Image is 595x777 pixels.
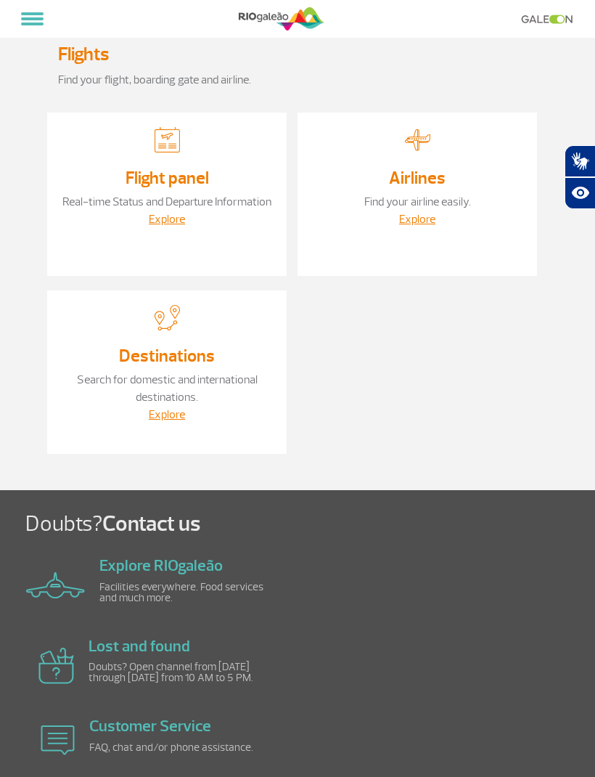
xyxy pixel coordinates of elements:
[89,742,256,753] p: FAQ, chat and/or phone assistance.
[565,145,595,209] div: Plugin de acessibilidade da Hand Talk.
[58,43,109,65] h3: Flights
[389,167,446,189] a: Airlines
[89,662,255,683] p: Doubts? Open channel from [DATE] through [DATE] from 10 AM to 5 PM.
[149,407,185,422] a: Explore
[62,195,271,209] a: Real-time Status and Departure Information
[25,510,595,538] h1: Doubts?
[38,648,74,684] img: airplane icon
[119,345,215,367] a: Destinations
[149,212,185,227] a: Explore
[58,71,537,89] p: Find your flight, boarding gate and airline.
[565,177,595,209] button: Abrir recursos assistivos.
[102,510,200,537] span: Contact us
[126,167,209,189] a: Flight panel
[99,556,223,576] a: Explore RIOgaleão
[89,716,211,736] a: Customer Service
[77,373,258,404] a: Search for domestic and international destinations.
[41,725,75,755] img: airplane icon
[99,582,266,603] p: Facilities everywhere. Food services and much more.
[26,572,85,598] img: airplane icon
[399,212,435,227] a: Explore
[89,636,190,656] a: Lost and found
[565,145,595,177] button: Abrir tradutor de língua de sinais.
[364,195,471,209] a: Find your airline easily.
